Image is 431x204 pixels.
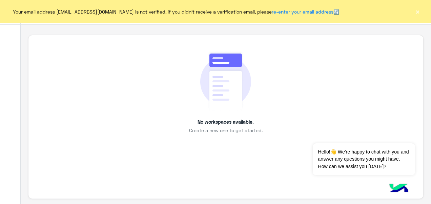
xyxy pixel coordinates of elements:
[313,143,415,175] span: Hello!👋 We're happy to chat with you and answer any questions you might have. How can we assist y...
[189,127,263,134] span: Create a new one to get started.
[13,8,339,15] span: Your email address [EMAIL_ADDRESS][DOMAIN_NAME] is not verified, if you didn't receive a verifica...
[198,118,254,125] p: No workspaces available.
[387,177,411,201] img: hulul-logo.png
[272,9,333,15] a: re-enter your email address
[414,8,421,15] button: ×
[200,50,251,111] img: emtyData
